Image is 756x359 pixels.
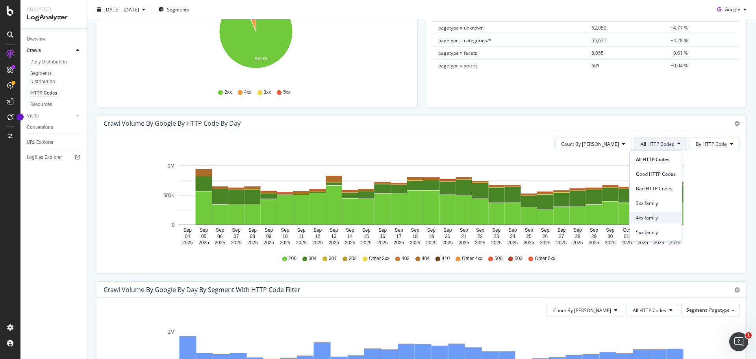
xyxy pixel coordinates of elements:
text: 2025 [442,240,453,246]
span: 410 [442,255,450,262]
text: 13 [331,234,337,239]
text: 04 [185,234,190,239]
a: Resources [30,100,82,109]
text: Sep [313,227,322,233]
text: 26 [543,234,548,239]
span: 304 [309,255,317,262]
text: 11 [298,234,304,239]
span: 62,050 [591,24,606,31]
button: Segments [155,3,192,16]
text: 30 [608,234,613,239]
button: By HTTP Code [689,138,740,150]
button: Google [714,3,750,16]
div: LogAnalyzer [27,13,81,22]
text: 2025 [654,240,664,246]
text: Sep [411,227,420,233]
span: 301 [329,255,337,262]
a: Overview [27,35,82,43]
span: pagetype = unknown [438,24,484,31]
a: Visits [27,112,74,120]
span: Google [724,6,740,13]
text: Sep [265,227,273,233]
text: 2025 [637,240,648,246]
div: Crawl Volume by google by Day by Segment with HTTP Code Filter [104,286,300,294]
svg: A chart. [104,156,734,248]
a: URL Explorer [27,138,82,147]
text: Sep [573,227,582,233]
text: 22 [478,234,483,239]
a: Logfiles Explorer [27,153,82,162]
text: Sep [281,227,289,233]
span: +0.04 % [671,62,688,69]
span: +0.61 % [671,50,688,56]
span: Bad HTTP Codes [636,185,676,192]
text: 28 [575,234,580,239]
iframe: Intercom live chat [729,332,748,351]
span: 4xx [244,89,252,96]
text: 2025 [215,240,225,246]
span: All HTTP Codes [636,156,676,163]
text: 19 [429,234,434,239]
text: Sep [525,227,534,233]
text: 14 [347,234,353,239]
text: Sep [606,227,615,233]
div: Daily Distribution [30,58,67,66]
text: Sep [541,227,550,233]
span: By HTTP Code [696,141,727,147]
text: 20 [445,234,450,239]
text: 2025 [540,240,550,246]
span: 601 [591,62,600,69]
text: Oct [623,227,630,233]
span: 2xx [224,89,232,96]
text: 15 [364,234,369,239]
text: 25 [526,234,532,239]
span: 55,671 [591,37,606,44]
div: Overview [27,35,46,43]
text: 2025 [312,240,323,246]
text: 2025 [394,240,404,246]
text: 23 [494,234,499,239]
span: 302 [349,255,357,262]
span: Good HTTP Codes [636,171,676,178]
text: 2025 [605,240,615,246]
text: Sep [248,227,257,233]
button: All HTTP Codes [626,304,679,316]
span: pagetype = categories/* [438,37,491,44]
a: Conversions [27,123,82,132]
div: Segments Distribution [30,69,74,86]
text: 0 [172,222,174,228]
div: Logfiles Explorer [27,153,62,162]
text: 2025 [280,240,291,246]
span: 5xx family [636,229,676,236]
span: Other 5xx [535,255,555,262]
text: Sep [476,227,485,233]
text: Sep [590,227,598,233]
span: 8,055 [591,50,604,56]
text: 08 [250,234,256,239]
text: Sep [330,227,338,233]
text: 2025 [459,240,469,246]
text: Sep [216,227,224,233]
span: 404 [422,255,430,262]
div: URL Explorer [27,138,54,147]
text: 2025 [508,240,518,246]
text: Sep [346,227,354,233]
text: 93.6% [255,56,268,61]
span: All HTTP Codes [641,141,674,147]
span: Pagetype [709,307,730,313]
text: 2025 [426,240,437,246]
text: 2025 [573,240,583,246]
div: Analytics [27,6,81,13]
button: [DATE] - [DATE] [94,3,148,16]
text: Sep [232,227,241,233]
button: Count By [PERSON_NAME] [554,138,632,150]
text: 05 [201,234,207,239]
span: Count By Day [561,141,619,147]
text: Sep [395,227,403,233]
text: 07 [233,234,239,239]
div: gear [734,287,740,293]
span: pagetype = stores [438,62,478,69]
text: 2025 [670,240,681,246]
text: 1M [168,163,174,169]
span: [DATE] - [DATE] [104,6,139,13]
